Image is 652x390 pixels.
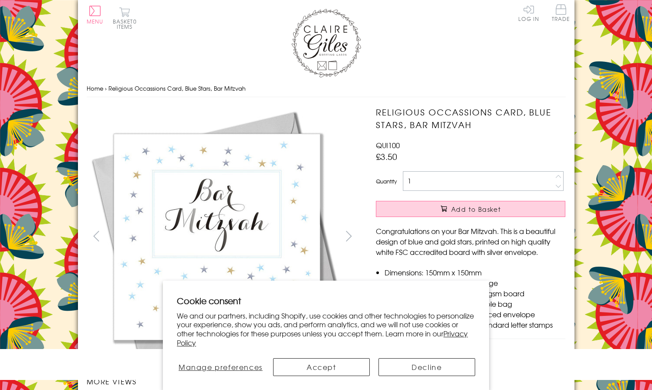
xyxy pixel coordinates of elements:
button: Manage preferences [177,358,264,376]
span: QUI100 [376,140,400,150]
li: Blank inside for your own message [385,278,565,288]
button: Menu [87,6,104,24]
a: Privacy Policy [177,328,468,348]
span: Trade [552,4,570,21]
button: Decline [378,358,475,376]
p: We and our partners, including Shopify, use cookies and other technologies to personalize your ex... [177,311,475,347]
button: Basket0 items [113,7,137,29]
a: Log In [518,4,539,21]
nav: breadcrumbs [87,80,566,98]
h2: Cookie consent [177,295,475,307]
button: prev [87,226,106,246]
img: Religious Occassions Card, Blue Stars, Bar Mitzvah [87,106,348,367]
a: Trade [552,4,570,23]
span: Religious Occassions Card, Blue Stars, Bar Mitzvah [108,84,246,92]
li: Dimensions: 150mm x 150mm [385,267,565,278]
h1: Religious Occassions Card, Blue Stars, Bar Mitzvah [376,106,565,131]
img: Claire Giles Greetings Cards [291,9,361,78]
span: Add to Basket [451,205,501,214]
a: Home [87,84,103,92]
h3: More views [87,376,359,387]
span: › [105,84,107,92]
span: Menu [87,17,104,25]
label: Quantity [376,177,397,185]
span: £3.50 [376,150,397,163]
span: Manage preferences [179,362,263,372]
p: Congratulations on your Bar Mitzvah. This is a beautiful design of blue and gold stars, printed o... [376,226,565,257]
button: Add to Basket [376,201,565,217]
button: Accept [273,358,370,376]
button: next [339,226,358,246]
span: 0 items [117,17,137,31]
